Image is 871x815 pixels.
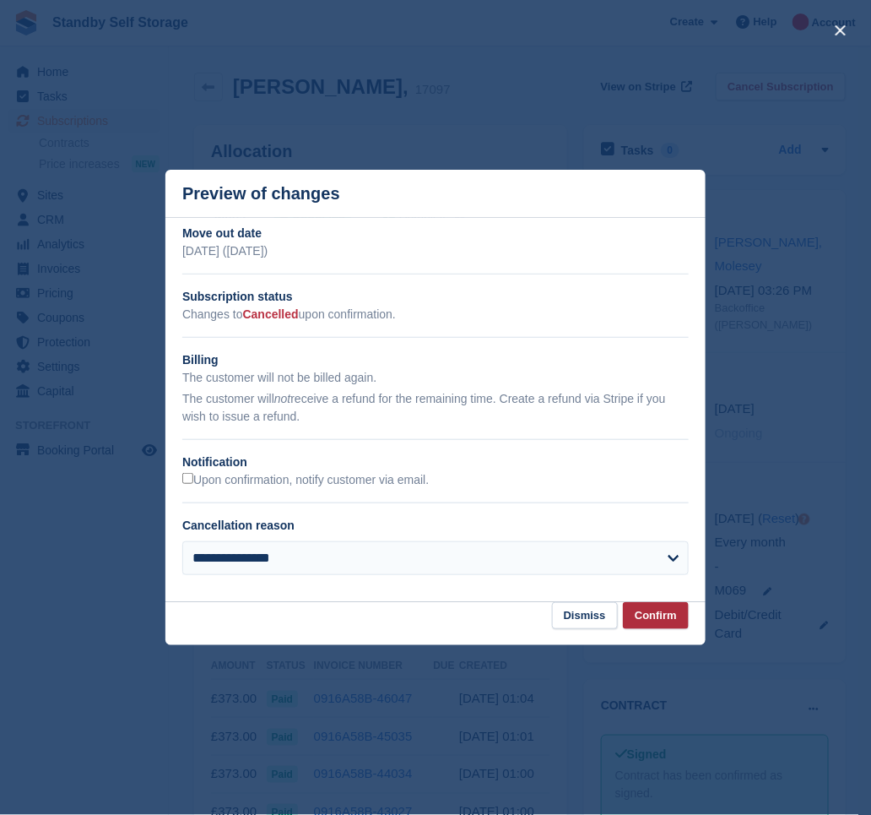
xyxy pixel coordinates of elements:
h2: Notification [182,454,689,471]
h2: Billing [182,351,689,369]
span: Cancelled [243,307,299,321]
button: Confirm [623,602,689,630]
p: Changes to upon confirmation. [182,306,689,323]
p: [DATE] ([DATE]) [182,242,689,260]
h2: Move out date [182,225,689,242]
p: Preview of changes [182,184,340,204]
label: Cancellation reason [182,519,295,532]
label: Upon confirmation, notify customer via email. [182,473,429,488]
button: close [827,17,854,44]
em: not [274,392,290,405]
button: Dismiss [552,602,618,630]
h2: Subscription status [182,288,689,306]
p: The customer will receive a refund for the remaining time. Create a refund via Stripe if you wish... [182,390,689,426]
input: Upon confirmation, notify customer via email. [182,473,193,484]
p: The customer will not be billed again. [182,369,689,387]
